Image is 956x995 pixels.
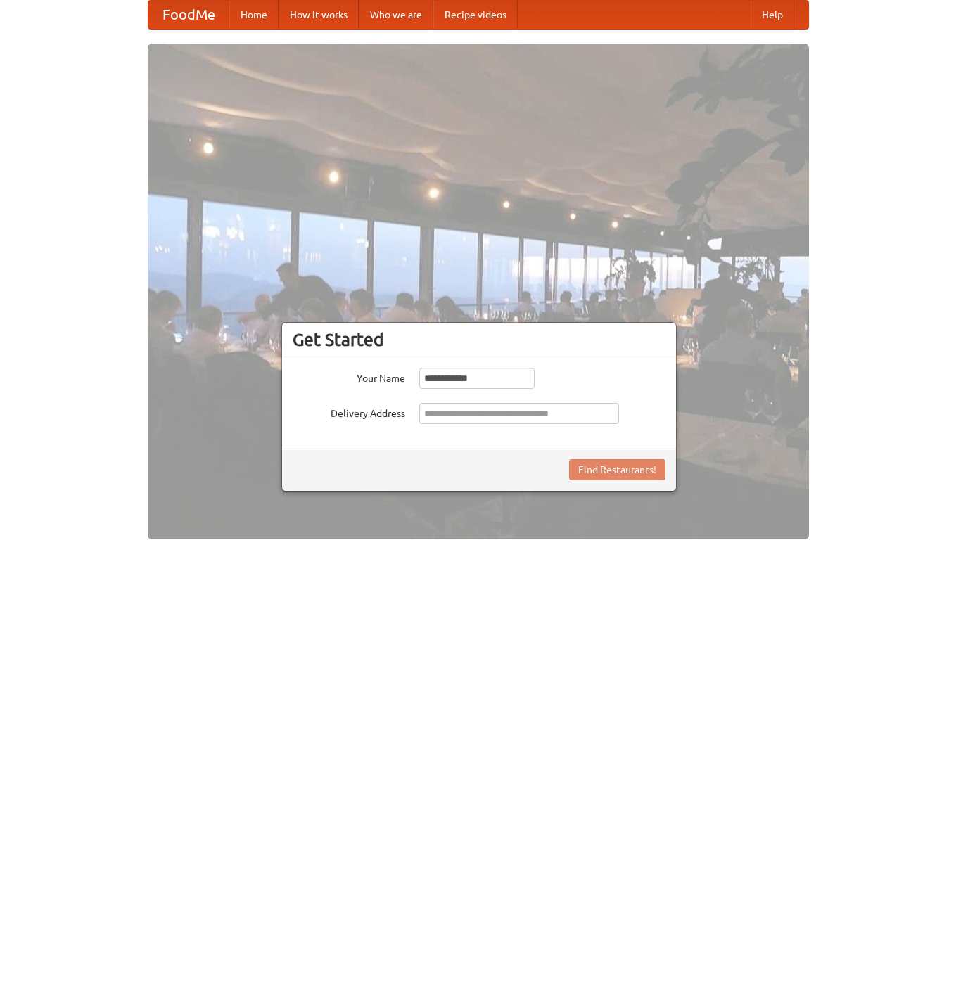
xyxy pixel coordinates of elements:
[293,329,665,350] h3: Get Started
[148,1,229,29] a: FoodMe
[229,1,279,29] a: Home
[293,368,405,385] label: Your Name
[359,1,433,29] a: Who we are
[279,1,359,29] a: How it works
[751,1,794,29] a: Help
[433,1,518,29] a: Recipe videos
[569,459,665,480] button: Find Restaurants!
[293,403,405,421] label: Delivery Address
